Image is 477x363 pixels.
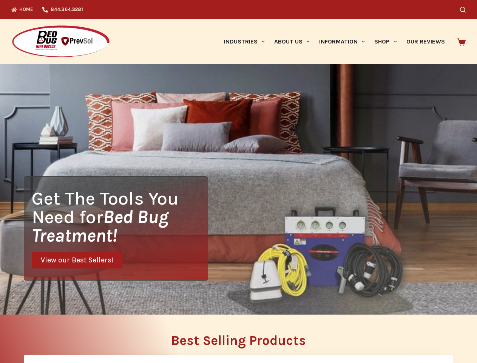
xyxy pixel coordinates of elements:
a: Industries [219,19,269,64]
i: Bed Bug Treatment! [32,206,168,246]
h2: Best Selling Products [24,334,453,347]
a: About Us [269,19,314,64]
a: Information [315,19,370,64]
img: Prevsol/Bed Bug Heat Doctor [11,25,110,59]
nav: Primary [219,19,449,64]
h1: Get The Tools You Need for [32,189,208,245]
a: View our Best Sellers! [32,252,122,268]
button: Search [460,7,466,12]
span: View our Best Sellers! [41,257,113,264]
a: Our Reviews [401,19,449,64]
a: Shop [370,19,401,64]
